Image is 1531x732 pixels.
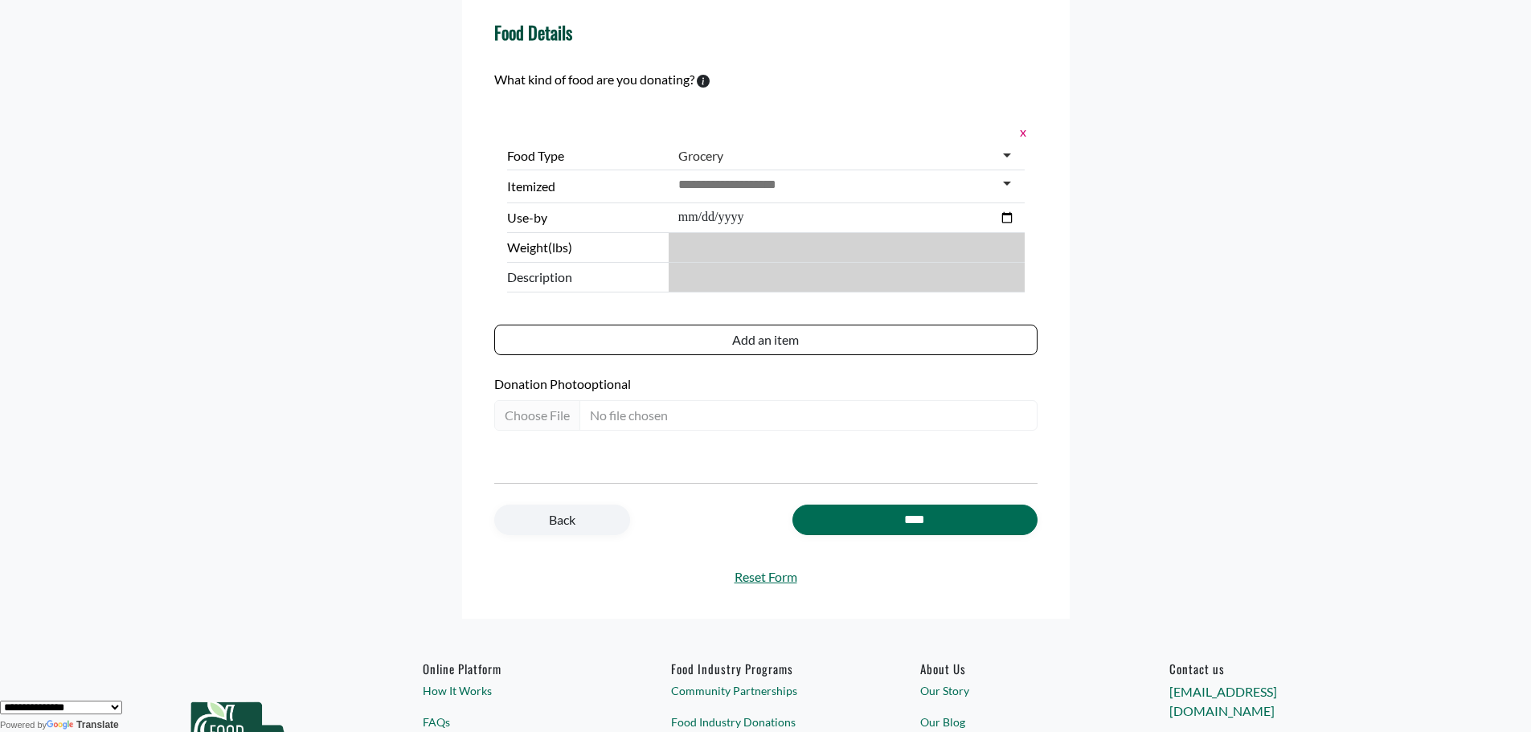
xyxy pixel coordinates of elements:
[671,661,859,676] h6: Food Industry Programs
[494,505,630,535] a: Back
[507,238,662,257] label: Weight
[1169,684,1277,718] a: [EMAIL_ADDRESS][DOMAIN_NAME]
[494,374,1038,394] label: Donation Photo
[1169,661,1357,676] h6: Contact us
[584,376,631,391] span: optional
[507,268,662,287] span: Description
[671,682,859,699] a: Community Partnerships
[494,22,572,43] h4: Food Details
[507,177,662,196] label: Itemized
[47,720,76,731] img: Google Translate
[920,682,1108,699] a: Our Story
[678,148,723,164] div: Grocery
[507,208,662,227] label: Use-by
[423,661,611,676] h6: Online Platform
[494,325,1038,355] button: Add an item
[548,239,572,255] span: (lbs)
[423,682,611,699] a: How It Works
[47,719,119,730] a: Translate
[1015,121,1025,142] button: x
[494,70,694,89] label: What kind of food are you donating?
[697,75,710,88] svg: To calculate environmental impacts, we follow the Food Loss + Waste Protocol
[494,567,1038,587] a: Reset Form
[920,661,1108,676] a: About Us
[507,146,662,166] label: Food Type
